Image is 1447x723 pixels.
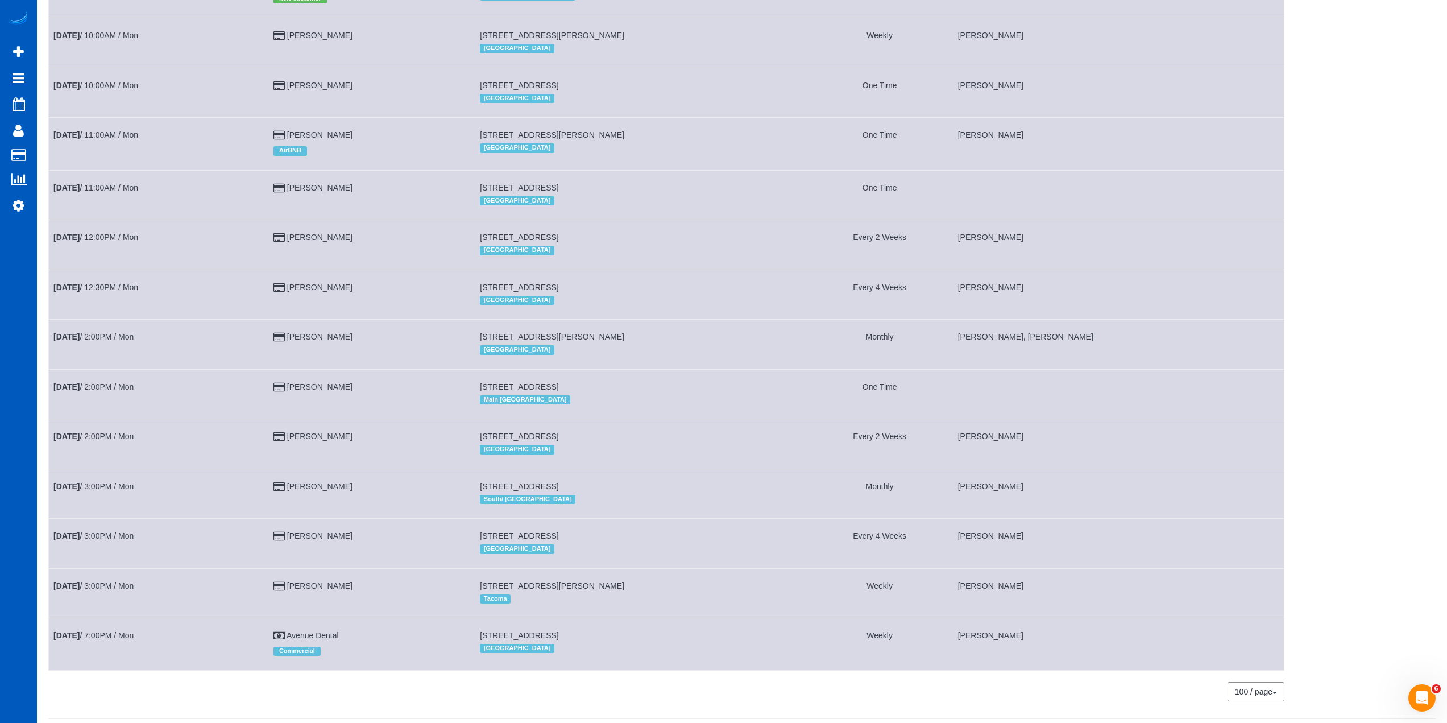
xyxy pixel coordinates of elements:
[953,618,1284,671] td: Assigned to
[273,284,285,292] i: Credit Card Payment
[287,631,339,640] a: Avenue Dental
[806,568,953,618] td: Frequency
[53,631,134,640] a: [DATE]/ 7:00PM / Mon
[53,233,80,242] b: [DATE]
[287,382,353,391] a: [PERSON_NAME]
[480,544,554,553] span: [GEOGRAPHIC_DATA]
[480,81,558,90] span: [STREET_ADDRESS]
[53,332,134,341] a: [DATE]/ 2:00PM / Mon
[268,18,475,68] td: Customer
[268,419,475,469] td: Customer
[53,432,80,441] b: [DATE]
[480,382,558,391] span: [STREET_ADDRESS]
[480,41,801,56] div: Location
[49,320,269,369] td: Schedule date
[480,542,801,556] div: Location
[53,81,138,90] a: [DATE]/ 10:00AM / Mon
[480,594,511,604] span: Tacoma
[480,482,558,491] span: [STREET_ADDRESS]
[475,568,806,618] td: Service location
[480,395,570,404] span: Main [GEOGRAPHIC_DATA]
[268,369,475,419] td: Customer
[53,183,80,192] b: [DATE]
[53,283,138,292] a: [DATE]/ 12:30PM / Mon
[480,296,554,305] span: [GEOGRAPHIC_DATA]
[480,183,558,192] span: [STREET_ADDRESS]
[480,531,558,540] span: [STREET_ADDRESS]
[287,531,353,540] a: [PERSON_NAME]
[953,519,1284,568] td: Assigned to
[53,81,80,90] b: [DATE]
[49,618,269,671] td: Schedule date
[53,183,138,192] a: [DATE]/ 11:00AM / Mon
[287,81,353,90] a: [PERSON_NAME]
[7,11,30,27] img: Automaid Logo
[268,170,475,220] td: Customer
[806,220,953,270] td: Frequency
[480,44,554,53] span: [GEOGRAPHIC_DATA]
[53,531,134,540] a: [DATE]/ 3:00PM / Mon
[480,243,801,258] div: Location
[953,18,1284,68] td: Assigned to
[480,130,624,139] span: [STREET_ADDRESS][PERSON_NAME]
[287,31,353,40] a: [PERSON_NAME]
[49,170,269,220] td: Schedule date
[287,130,353,139] a: [PERSON_NAME]
[806,369,953,419] td: Frequency
[273,32,285,40] i: Credit Card Payment
[475,270,806,319] td: Service location
[287,332,353,341] a: [PERSON_NAME]
[480,91,801,106] div: Location
[49,568,269,618] td: Schedule date
[953,568,1284,618] td: Assigned to
[268,618,475,671] td: Customer
[953,220,1284,270] td: Assigned to
[268,469,475,518] td: Customer
[953,320,1284,369] td: Assigned to
[806,170,953,220] td: Frequency
[268,320,475,369] td: Customer
[806,618,953,671] td: Frequency
[475,170,806,220] td: Service location
[475,320,806,369] td: Service location
[53,482,134,491] a: [DATE]/ 3:00PM / Mon
[480,233,558,242] span: [STREET_ADDRESS]
[480,293,801,308] div: Location
[53,531,80,540] b: [DATE]
[475,68,806,117] td: Service location
[953,170,1284,220] td: Assigned to
[480,193,801,208] div: Location
[53,332,80,341] b: [DATE]
[268,118,475,170] td: Customer
[49,68,269,117] td: Schedule date
[953,68,1284,117] td: Assigned to
[475,118,806,170] td: Service location
[268,519,475,568] td: Customer
[287,432,353,441] a: [PERSON_NAME]
[480,345,554,354] span: [GEOGRAPHIC_DATA]
[49,469,269,518] td: Schedule date
[268,270,475,319] td: Customer
[480,141,801,155] div: Location
[53,31,80,40] b: [DATE]
[287,233,353,242] a: [PERSON_NAME]
[480,94,554,103] span: [GEOGRAPHIC_DATA]
[268,568,475,618] td: Customer
[49,220,269,270] td: Schedule date
[268,220,475,270] td: Customer
[480,432,558,441] span: [STREET_ADDRESS]
[480,492,801,507] div: Location
[480,442,801,457] div: Location
[480,143,554,152] span: [GEOGRAPHIC_DATA]
[273,582,285,590] i: Credit Card Payment
[480,342,801,357] div: Location
[475,18,806,68] td: Service location
[806,118,953,170] td: Frequency
[273,146,307,155] span: AirBNB
[480,283,558,292] span: [STREET_ADDRESS]
[475,419,806,469] td: Service location
[475,469,806,518] td: Service location
[806,469,953,518] td: Frequency
[480,631,558,640] span: [STREET_ADDRESS]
